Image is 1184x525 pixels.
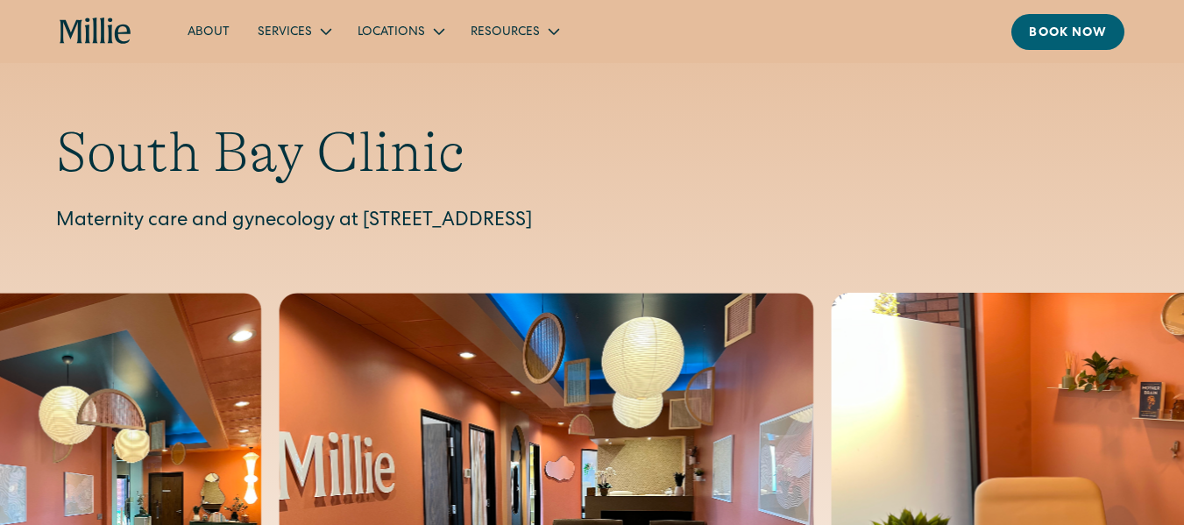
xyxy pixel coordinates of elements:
[344,17,457,46] div: Locations
[56,119,1128,187] h1: South Bay Clinic
[358,24,425,42] div: Locations
[244,17,344,46] div: Services
[56,208,1128,237] p: Maternity care and gynecology at [STREET_ADDRESS]
[258,24,312,42] div: Services
[174,17,244,46] a: About
[471,24,540,42] div: Resources
[457,17,571,46] div: Resources
[1029,25,1107,43] div: Book now
[60,18,131,46] a: home
[1011,14,1124,50] a: Book now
